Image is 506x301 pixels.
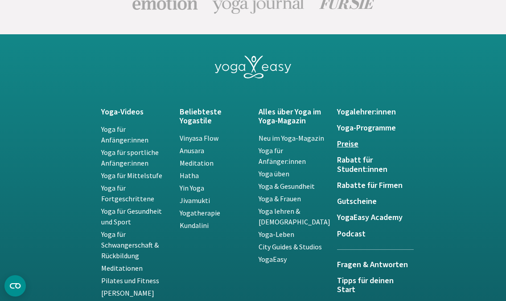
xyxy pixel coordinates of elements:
a: Yin Yoga [180,183,204,192]
a: Meditationen [101,264,143,273]
a: Vinyasa Flow [180,134,218,142]
a: Yogalehrer:innen [337,108,405,117]
a: Rabatt für Student:innen [337,156,405,174]
a: Neu im Yoga-Magazin [259,134,324,142]
a: Meditation [180,159,214,167]
a: Yoga lehren & [DEMOGRAPHIC_DATA] [259,207,330,226]
a: Yoga-Videos [101,108,169,117]
a: Yoga-Leben [259,230,294,239]
a: Yogatherapie [180,208,220,217]
a: Yoga für Mittelstufe [101,171,162,180]
h5: Fragen & Antworten [337,260,414,269]
a: Yoga für Anfänger:innen [101,125,148,144]
a: Yoga für Anfänger:innen [259,146,306,166]
a: Rabatte für Firmen [337,181,405,190]
a: Yoga & Gesundheit [259,182,315,191]
a: Yoga & Frauen [259,194,301,203]
a: Yoga üben [259,169,289,178]
a: City Guides & Studios [259,242,322,251]
a: Pilates und Fitness [101,276,159,285]
a: Hatha [180,171,199,180]
a: Yoga-Programme [337,124,405,133]
a: Gutscheine [337,197,405,206]
a: Yoga für Schwangerschaft & Rückbildung [101,230,159,260]
a: Podcast [337,230,405,239]
a: Yoga für Gesundheit und Sport [101,207,162,226]
a: Yoga für Fortgeschrittene [101,183,154,203]
a: Tipps für deinen Start [337,277,405,295]
a: Alles über Yoga im Yoga-Magazin [259,108,327,126]
a: Anusara [180,146,204,155]
a: YogaEasy Academy [337,213,405,222]
a: Yoga für sportliche Anfänger:innen [101,148,159,167]
a: Beliebteste Yogastile [180,108,248,126]
button: CMP-Widget öffnen [4,275,26,297]
a: Kundalini [180,221,209,230]
a: Preise [337,140,405,149]
a: Jivamukti [180,196,210,205]
a: Fragen & Antworten [337,249,414,277]
a: YogaEasy [259,255,287,264]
